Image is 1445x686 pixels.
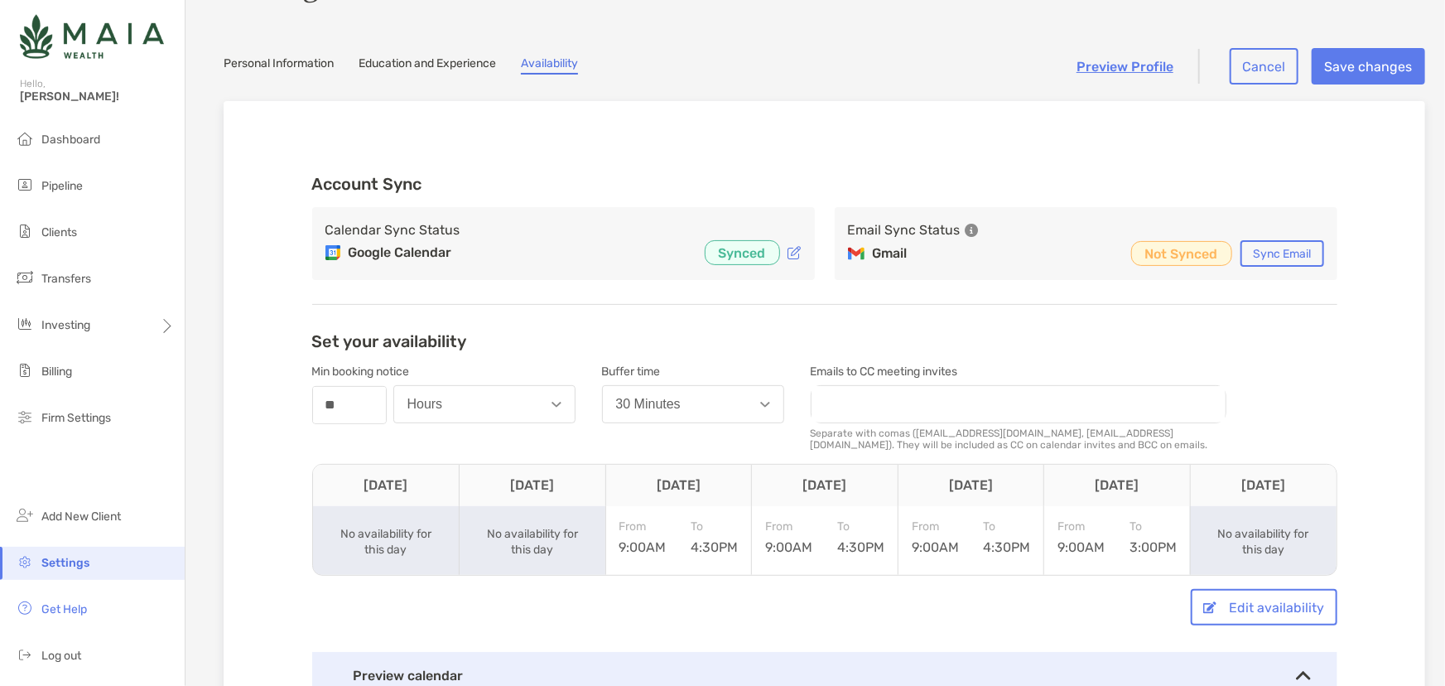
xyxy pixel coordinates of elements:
[1312,48,1425,85] button: Save changes
[1203,601,1216,614] img: button icon
[41,602,87,616] span: Get Help
[765,519,812,555] div: 9:00AM
[605,465,752,506] th: [DATE]
[224,56,334,75] a: Personal Information
[983,519,1030,534] span: To
[312,331,467,351] h2: Set your availability
[848,220,961,240] h3: Email Sync Status
[312,365,576,379] div: Min booking notice
[41,510,121,524] span: Add New Client
[1077,59,1173,75] a: Preview Profile
[1191,589,1337,626] button: Edit availability
[15,505,35,525] img: add_new_client icon
[1130,519,1177,555] div: 3:00PM
[359,56,496,75] a: Education and Experience
[616,397,681,412] div: 30 Minutes
[325,245,340,260] img: Google Calendar
[15,268,35,287] img: transfers icon
[15,407,35,427] img: firm-settings icon
[41,556,89,570] span: Settings
[335,526,436,558] div: No availability for this day
[312,174,1337,194] h3: Account Sync
[459,465,605,506] th: [DATE]
[15,314,35,334] img: investing icon
[619,519,667,555] div: 9:00AM
[41,365,72,379] span: Billing
[765,519,812,534] span: From
[15,645,35,664] img: logout icon
[1145,244,1218,264] p: Not Synced
[41,318,90,332] span: Investing
[41,272,91,286] span: Transfers
[873,244,908,263] p: Gmail
[837,519,884,555] div: 4:30PM
[15,552,35,572] img: settings icon
[1213,526,1314,558] div: No availability for this day
[41,179,83,193] span: Pipeline
[983,519,1030,555] div: 4:30PM
[15,128,35,148] img: dashboard icon
[848,247,865,260] img: Gmail
[1130,519,1177,534] span: To
[1296,671,1311,680] img: Toggle
[15,175,35,195] img: pipeline icon
[349,243,452,263] p: Google Calendar
[760,402,770,408] img: Open dropdown arrow
[811,365,1225,379] div: Emails to CC meeting invites
[1057,519,1105,555] div: 9:00AM
[602,385,784,423] button: 30 Minutes
[313,465,460,506] th: [DATE]
[552,402,561,408] img: Open dropdown arrow
[521,56,578,75] a: Availability
[1240,240,1324,267] button: Sync Email
[1043,465,1190,506] th: [DATE]
[41,411,111,425] span: Firm Settings
[15,221,35,241] img: clients icon
[719,243,766,263] p: Synced
[41,133,100,147] span: Dashboard
[811,428,1226,451] div: Separate with comas ([EMAIL_ADDRESS][DOMAIN_NAME], [EMAIL_ADDRESS][DOMAIN_NAME]). They will be in...
[602,365,784,379] div: Buffer time
[20,7,164,66] img: Zoe Logo
[15,598,35,618] img: get-help icon
[407,397,443,412] div: Hours
[1190,465,1337,506] th: [DATE]
[41,225,77,239] span: Clients
[325,220,460,240] h3: Calendar Sync Status
[482,526,583,558] div: No availability for this day
[15,360,35,380] img: billing icon
[619,519,667,534] span: From
[912,519,959,534] span: From
[1230,48,1298,85] button: Cancel
[912,519,959,555] div: 9:00AM
[393,385,576,423] button: Hours
[691,519,738,534] span: To
[691,519,738,555] div: 4:30PM
[41,649,81,663] span: Log out
[751,465,898,506] th: [DATE]
[837,519,884,534] span: To
[20,89,175,104] span: [PERSON_NAME]!
[1057,519,1105,534] span: From
[898,465,1044,506] th: [DATE]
